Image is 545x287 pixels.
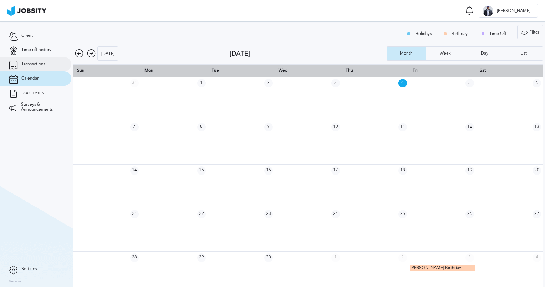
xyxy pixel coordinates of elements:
[130,123,139,131] span: 7
[346,68,353,73] span: Thu
[264,253,273,262] span: 30
[197,166,206,175] span: 15
[504,46,543,61] button: List
[331,210,340,218] span: 24
[331,253,340,262] span: 1
[436,51,454,56] div: Week
[77,68,85,73] span: Sun
[533,210,541,218] span: 27
[413,68,418,73] span: Fri
[533,79,541,87] span: 6
[331,123,340,131] span: 10
[21,102,62,112] span: Surveys & Announcements
[264,210,273,218] span: 23
[477,51,492,56] div: Day
[21,47,51,52] span: Time off history
[130,166,139,175] span: 14
[465,123,474,131] span: 12
[493,9,534,14] span: [PERSON_NAME]
[21,90,44,95] span: Documents
[480,68,486,73] span: Sat
[465,166,474,175] span: 19
[197,79,206,87] span: 1
[230,50,386,57] div: [DATE]
[426,46,465,61] button: Week
[264,79,273,87] span: 2
[518,25,543,40] div: Filter
[197,210,206,218] span: 22
[264,123,273,131] span: 9
[398,123,407,131] span: 11
[197,123,206,131] span: 8
[9,280,22,284] label: Version:
[98,47,118,61] div: [DATE]
[130,79,139,87] span: 31
[7,6,46,16] img: ab4bad089aa723f57921c736e9817d99.png
[517,51,530,56] div: List
[398,166,407,175] span: 18
[197,253,206,262] span: 29
[533,123,541,131] span: 13
[130,210,139,218] span: 21
[533,166,541,175] span: 20
[398,253,407,262] span: 2
[465,253,474,262] span: 3
[411,265,461,270] span: [PERSON_NAME] Birthday
[517,25,543,39] button: Filter
[21,267,37,272] span: Settings
[212,68,219,73] span: Tue
[331,166,340,175] span: 17
[465,46,504,61] button: Day
[533,253,541,262] span: 4
[21,62,45,67] span: Transactions
[479,4,538,18] button: A[PERSON_NAME]
[398,210,407,218] span: 25
[21,33,33,38] span: Client
[331,79,340,87] span: 3
[398,79,407,87] span: 4
[465,79,474,87] span: 5
[144,68,153,73] span: Mon
[264,166,273,175] span: 16
[130,253,139,262] span: 28
[396,51,416,56] div: Month
[97,46,118,61] button: [DATE]
[465,210,474,218] span: 26
[279,68,287,73] span: Wed
[483,6,493,16] div: A
[387,46,426,61] button: Month
[21,76,39,81] span: Calendar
